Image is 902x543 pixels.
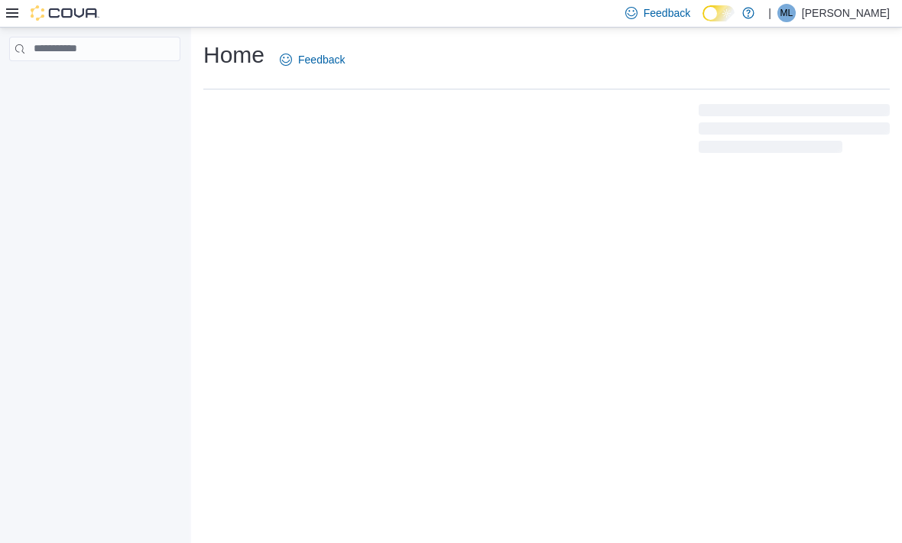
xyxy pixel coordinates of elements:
[780,4,793,22] span: ML
[768,4,771,22] p: |
[274,44,351,75] a: Feedback
[699,107,890,156] span: Loading
[9,64,180,101] nav: Complex example
[702,5,735,21] input: Dark Mode
[644,5,690,21] span: Feedback
[31,5,99,21] img: Cova
[203,40,264,70] h1: Home
[802,4,890,22] p: [PERSON_NAME]
[702,21,703,22] span: Dark Mode
[777,4,796,22] div: Mike Liebig
[298,52,345,67] span: Feedback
